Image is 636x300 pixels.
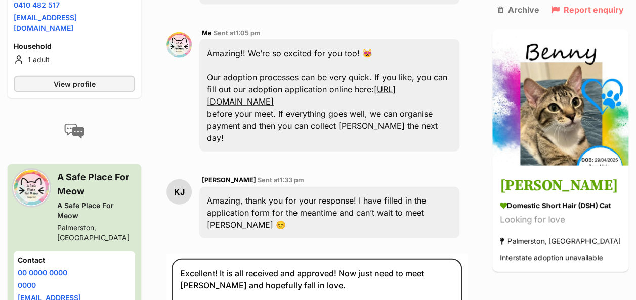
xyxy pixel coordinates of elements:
[214,29,261,37] span: Sent at
[497,5,539,14] a: Archive
[14,1,60,9] a: 0410 482 517
[552,5,624,14] a: Report enquiry
[500,175,621,197] h3: [PERSON_NAME]
[236,29,261,37] span: 1:05 pm
[258,176,304,184] span: Sent at
[14,41,135,52] h4: Household
[202,29,212,37] span: Me
[202,176,256,184] span: [PERSON_NAME]
[500,200,621,211] div: Domestic Short Hair (DSH) Cat
[64,124,84,139] img: conversation-icon-4a6f8262b818ee0b60e3300018af0b2d0b884aa5de6e9bcb8d3d4eeb1a70a7c4.svg
[166,179,192,205] div: KJ
[18,281,36,289] a: 0000
[500,234,621,248] div: Palmerston, [GEOGRAPHIC_DATA]
[199,39,459,152] div: Amazing!! We’re so excited for you too! 😻 Our adoption processes can be very quick. If you like, ...
[14,76,135,92] a: View profile
[18,268,67,277] a: 00 0000 0000
[14,170,49,206] img: A Safe Place For Meow profile pic
[14,54,135,66] li: 1 adult
[280,176,304,184] span: 1:33 pm
[57,223,135,243] div: Palmerston, [GEOGRAPHIC_DATA]
[500,213,621,227] div: Looking for love
[166,32,192,58] img: A Safe Place For Meow profile pic
[492,29,628,165] img: Benny
[14,13,77,32] a: [EMAIL_ADDRESS][DOMAIN_NAME]
[54,79,96,89] span: View profile
[57,201,135,221] div: A Safe Place For Meow
[199,187,459,238] div: Amazing, thank you for your response! I have filled in the application form for the meantime and ...
[18,255,131,265] h4: Contact
[57,170,135,198] h3: A Safe Place For Meow
[492,167,628,272] a: [PERSON_NAME] Domestic Short Hair (DSH) Cat Looking for love Palmerston, [GEOGRAPHIC_DATA] Inters...
[500,253,603,262] span: Interstate adoption unavailable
